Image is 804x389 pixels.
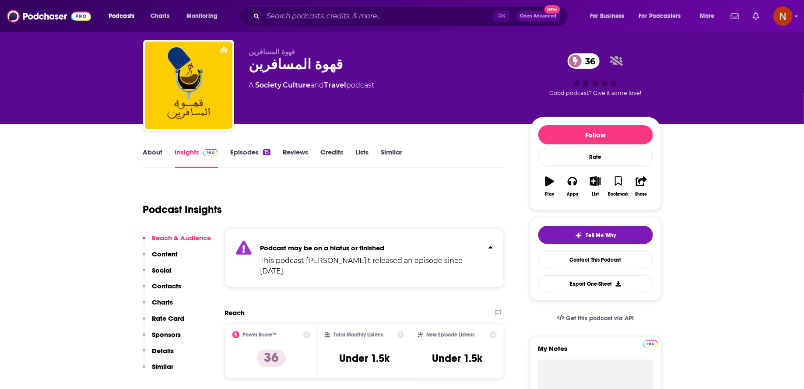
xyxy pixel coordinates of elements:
span: Open Advanced [520,14,557,18]
img: Podchaser Pro [203,149,218,156]
p: Contacts [152,282,182,290]
button: Reach & Audience [143,234,211,250]
p: Reach & Audience [152,234,211,242]
a: InsightsPodchaser Pro [175,148,218,168]
button: Follow [538,125,653,144]
div: Search podcasts, credits, & more... [247,6,576,26]
button: Open AdvancedNew [516,11,561,21]
span: For Business [590,10,625,22]
a: Show notifications dropdown [727,9,742,24]
span: قهوة المسافرين [249,48,295,56]
div: A podcast [249,80,375,91]
a: Lists [355,148,369,168]
button: Bookmark [607,171,630,202]
img: قهوة المسافرين [145,42,232,129]
div: List [592,192,599,197]
h3: Under 1.5k [432,352,483,365]
a: Pro website [643,339,658,347]
a: Get this podcast via API [550,308,641,329]
a: 36 [568,53,600,69]
button: Content [143,250,178,266]
span: Tell Me Why [586,232,616,239]
h2: Reach [225,308,245,317]
span: , [282,81,283,89]
span: and [311,81,324,89]
p: 36 [257,350,286,367]
button: Play [538,171,561,202]
p: Sponsors [152,330,181,339]
div: Share [635,192,647,197]
h2: Total Monthly Listens [334,332,383,338]
p: Content [152,250,178,258]
button: Charts [143,298,173,314]
button: open menu [180,9,229,23]
span: Charts [151,10,169,22]
a: Episodes15 [230,148,270,168]
img: tell me why sparkle [575,232,582,239]
button: Contacts [143,282,182,298]
a: Credits [320,148,343,168]
button: open menu [102,9,146,23]
div: Bookmark [608,192,628,197]
input: Search podcasts, credits, & more... [263,9,493,23]
span: New [544,5,560,14]
button: List [584,171,607,202]
p: Charts [152,298,173,306]
div: 36Good podcast? Give it some love! [530,48,661,102]
button: Share [630,171,653,202]
span: For Podcasters [639,10,681,22]
button: open menu [584,9,635,23]
a: About [143,148,163,168]
span: Logged in as AdelNBM [773,7,793,26]
p: This podcast [PERSON_NAME]'t released an episode since [DATE]. [260,256,482,277]
div: 15 [263,149,270,155]
p: Social [152,266,172,274]
span: Get this podcast via API [566,315,634,322]
p: Rate Card [152,314,185,322]
h1: Podcast Insights [143,203,222,216]
button: open menu [694,9,726,23]
h2: New Episode Listens [427,332,475,338]
span: More [700,10,715,22]
a: Travel [324,81,347,89]
span: ⌘ K [493,11,509,22]
span: Good podcast? Give it some love! [550,90,642,96]
div: Apps [567,192,578,197]
div: Play [545,192,554,197]
h2: Power Score™ [243,332,277,338]
button: Sponsors [143,330,181,347]
a: Similar [381,148,402,168]
a: Society [256,81,282,89]
p: Similar [152,362,174,371]
button: Similar [143,362,174,378]
button: Details [143,347,174,363]
div: Rate [538,148,653,166]
span: Podcasts [109,10,134,22]
button: Rate Card [143,314,185,330]
section: Click to expand status details [225,228,504,287]
img: User Profile [773,7,793,26]
img: Podchaser Pro [643,340,658,347]
a: Contact This Podcast [538,251,653,268]
button: Apps [561,171,584,202]
strong: Podcast may be on a hiatus or finished [260,244,385,252]
button: tell me why sparkleTell Me Why [538,226,653,244]
h3: Under 1.5k [339,352,390,365]
button: Social [143,266,172,282]
a: Reviews [283,148,308,168]
span: Monitoring [186,10,218,22]
a: Culture [283,81,311,89]
span: 36 [576,53,600,69]
img: Podchaser - Follow, Share and Rate Podcasts [7,8,91,25]
label: My Notes [538,344,653,360]
p: Details [152,347,174,355]
a: Show notifications dropdown [749,9,763,24]
button: open menu [633,9,694,23]
a: Charts [145,9,175,23]
button: Export One-Sheet [538,275,653,292]
button: Show profile menu [773,7,793,26]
